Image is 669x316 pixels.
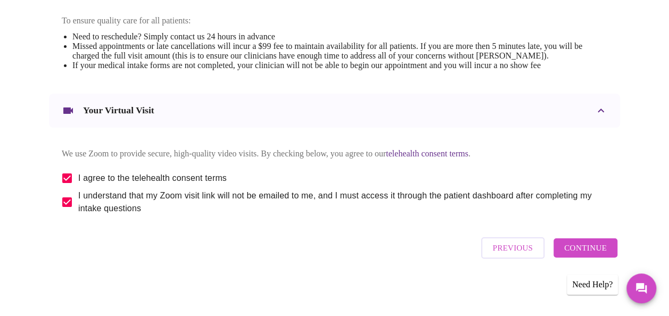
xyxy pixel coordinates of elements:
[78,189,599,215] span: I understand that my Zoom visit link will not be emailed to me, and I must access it through the ...
[62,16,607,26] p: To ensure quality care for all patients:
[386,149,468,158] a: telehealth consent terms
[72,32,607,41] li: Need to reschedule? Simply contact us 24 hours in advance
[481,237,544,259] button: Previous
[72,41,607,61] li: Missed appointments or late cancellations will incur a $99 fee to maintain availability for all p...
[62,149,607,159] p: We use Zoom to provide secure, high-quality video visits. By checking below, you agree to our .
[493,241,533,255] span: Previous
[78,172,227,185] span: I agree to the telehealth consent terms
[554,238,617,257] button: Continue
[83,105,154,116] h3: Your Virtual Visit
[626,273,656,303] button: Messages
[72,61,607,70] li: If your medical intake forms are not completed, your clinician will not be able to begin our appo...
[49,94,620,128] div: Your Virtual Visit
[567,275,618,295] div: Need Help?
[564,241,607,255] span: Continue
